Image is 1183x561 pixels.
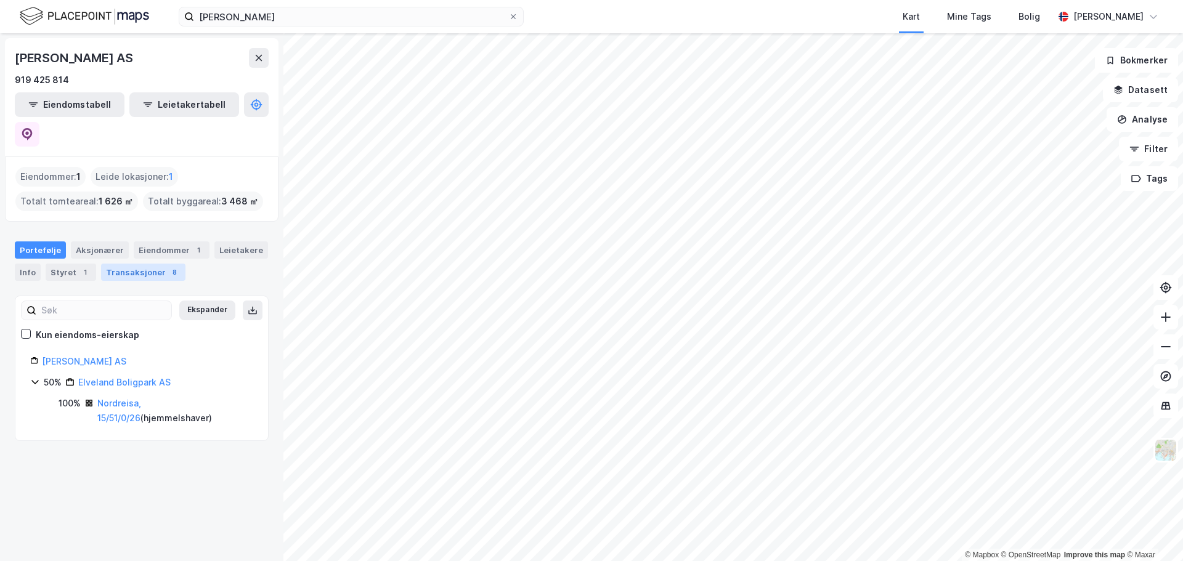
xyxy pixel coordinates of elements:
button: Analyse [1107,107,1178,132]
img: Z [1154,438,1177,462]
div: [PERSON_NAME] AS [15,48,136,68]
div: 8 [168,266,181,278]
div: Info [15,264,41,281]
div: [PERSON_NAME] [1073,9,1144,24]
span: 3 468 ㎡ [221,194,258,209]
div: Leietakere [214,241,268,259]
div: 100% [59,396,81,411]
button: Eiendomstabell [15,92,124,117]
div: ( hjemmelshaver ) [97,396,253,426]
iframe: Chat Widget [1121,502,1183,561]
div: Leide lokasjoner : [91,167,178,187]
div: Portefølje [15,241,66,259]
div: Aksjonærer [71,241,129,259]
div: 919 425 814 [15,73,69,87]
div: 1 [79,266,91,278]
div: Totalt byggareal : [143,192,263,211]
button: Bokmerker [1095,48,1178,73]
a: OpenStreetMap [1001,551,1061,559]
button: Leietakertabell [129,92,239,117]
div: Eiendommer [134,241,209,259]
div: Transaksjoner [101,264,185,281]
button: Filter [1119,137,1178,161]
img: logo.f888ab2527a4732fd821a326f86c7f29.svg [20,6,149,27]
a: Mapbox [965,551,999,559]
div: Kun eiendoms-eierskap [36,328,139,342]
div: Mine Tags [947,9,991,24]
a: [PERSON_NAME] AS [42,356,126,366]
button: Datasett [1103,78,1178,102]
div: Styret [46,264,96,281]
div: 50% [44,375,62,390]
input: Søk på adresse, matrikkel, gårdeiere, leietakere eller personer [194,7,508,26]
div: Bolig [1018,9,1040,24]
div: Eiendommer : [15,167,86,187]
a: Nordreisa, 15/51/0/26 [97,398,141,423]
div: 1 [192,244,205,256]
span: 1 [169,169,173,184]
input: Søk [36,301,171,320]
button: Ekspander [179,301,235,320]
a: Elveland Boligpark AS [78,377,171,387]
span: 1 626 ㎡ [99,194,133,209]
button: Tags [1121,166,1178,191]
a: Improve this map [1064,551,1125,559]
div: Totalt tomteareal : [15,192,138,211]
div: Kart [903,9,920,24]
span: 1 [76,169,81,184]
